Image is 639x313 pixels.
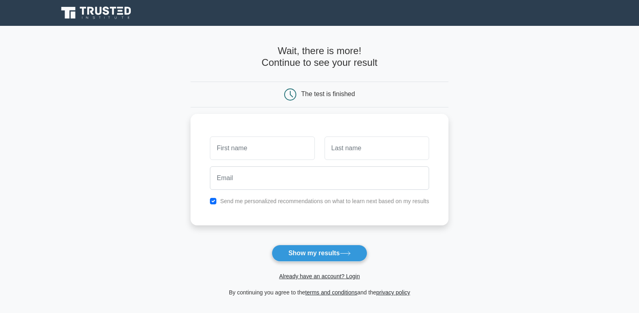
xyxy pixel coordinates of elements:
a: terms and conditions [305,289,357,296]
button: Show my results [272,245,367,262]
h4: Wait, there is more! Continue to see your result [191,45,448,69]
input: First name [210,137,314,160]
div: The test is finished [301,90,355,97]
a: Already have an account? Login [279,273,360,279]
input: Email [210,166,429,190]
input: Last name [325,137,429,160]
a: privacy policy [376,289,410,296]
label: Send me personalized recommendations on what to learn next based on my results [220,198,429,204]
div: By continuing you agree to the and the [186,288,453,297]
